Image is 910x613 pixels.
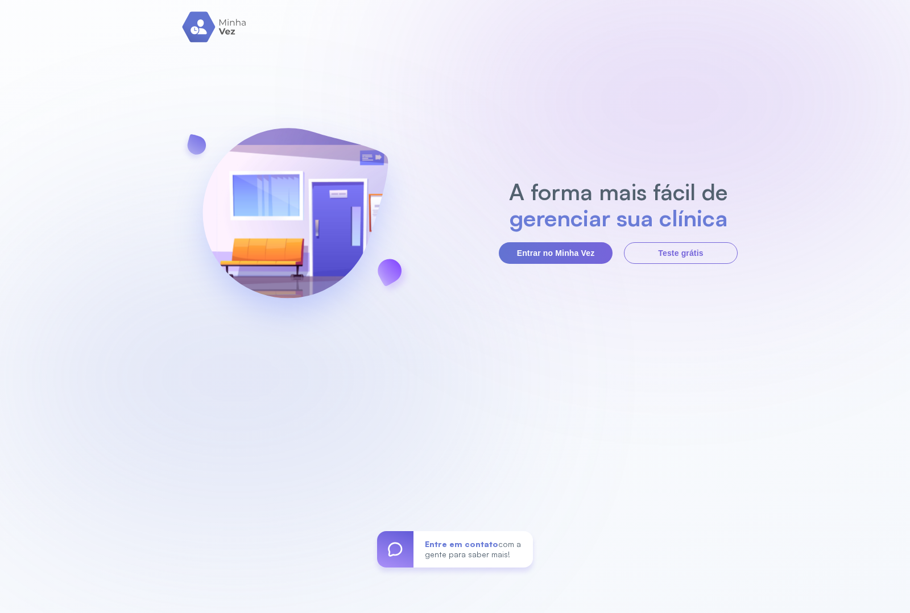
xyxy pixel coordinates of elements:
[425,539,498,549] span: Entre em contato
[182,11,247,43] img: logo.svg
[503,205,734,231] h2: gerenciar sua clínica
[172,98,418,345] img: banner-login.svg
[503,179,734,205] h2: A forma mais fácil de
[413,531,533,568] div: com a gente para saber mais!
[499,242,613,264] button: Entrar no Minha Vez
[624,242,738,264] button: Teste grátis
[377,531,533,568] a: Entre em contatocom a gente para saber mais!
